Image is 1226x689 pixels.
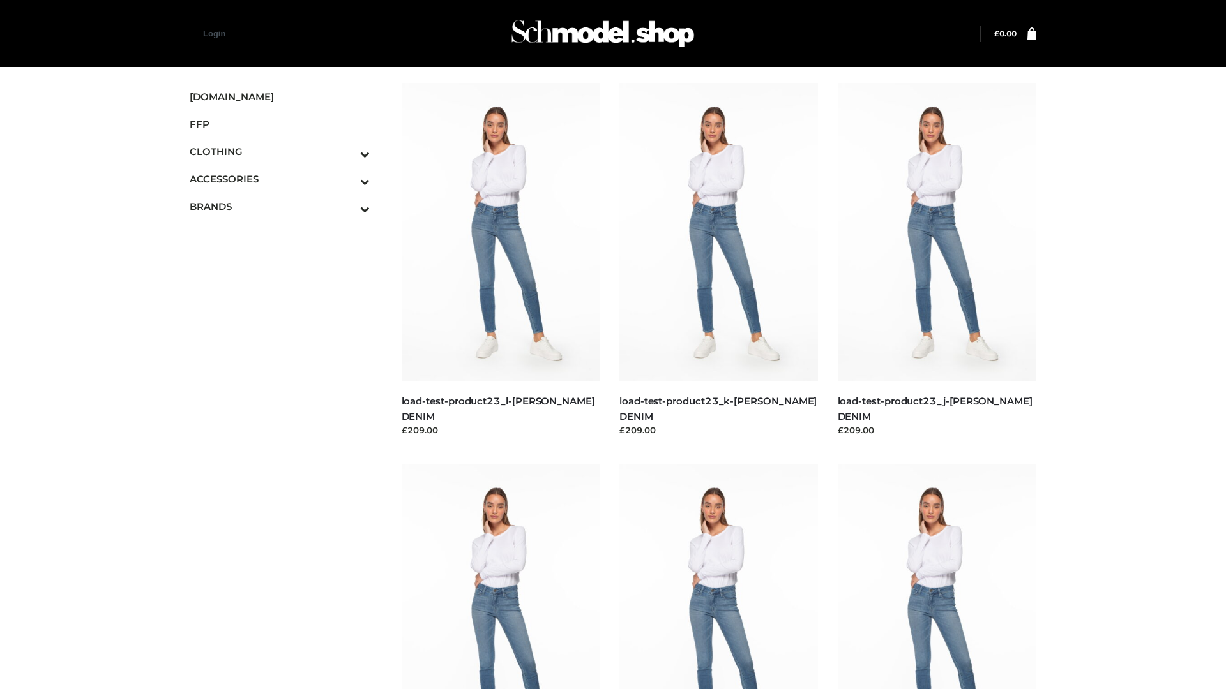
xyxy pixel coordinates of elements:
span: [DOMAIN_NAME] [190,89,370,104]
img: Schmodel Admin 964 [507,8,699,59]
div: £209.00 [619,424,819,436]
span: ACCESSORIES [190,172,370,186]
a: £0.00 [994,29,1017,38]
a: CLOTHINGToggle Submenu [190,138,370,165]
a: load-test-product23_j-[PERSON_NAME] DENIM [838,395,1033,422]
a: [DOMAIN_NAME] [190,83,370,110]
a: ACCESSORIESToggle Submenu [190,165,370,193]
a: Login [203,29,225,38]
button: Toggle Submenu [325,138,370,165]
button: Toggle Submenu [325,165,370,193]
span: CLOTHING [190,144,370,159]
a: BRANDSToggle Submenu [190,193,370,220]
button: Toggle Submenu [325,193,370,220]
a: load-test-product23_l-[PERSON_NAME] DENIM [402,395,595,422]
div: £209.00 [838,424,1037,436]
bdi: 0.00 [994,29,1017,38]
span: FFP [190,117,370,131]
a: load-test-product23_k-[PERSON_NAME] DENIM [619,395,817,422]
a: FFP [190,110,370,138]
span: £ [994,29,999,38]
div: £209.00 [402,424,601,436]
span: BRANDS [190,199,370,214]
